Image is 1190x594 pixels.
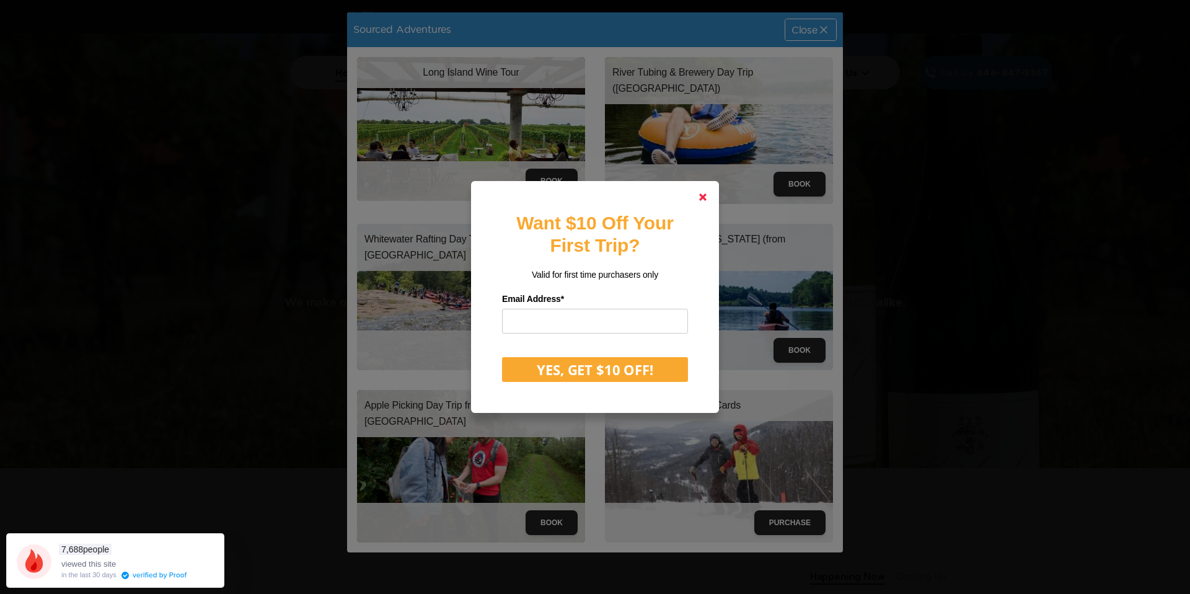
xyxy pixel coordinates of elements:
[532,270,658,280] span: Valid for first time purchasers only
[502,357,688,382] button: YES, GET $10 OFF!
[61,544,83,554] span: 7,688
[61,559,116,569] span: viewed this site
[61,572,117,578] div: in the last 30 days
[561,294,564,304] span: Required
[502,290,688,309] label: Email Address
[59,544,112,555] span: people
[516,213,673,255] strong: Want $10 Off Your First Trip?
[688,182,718,212] a: Close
